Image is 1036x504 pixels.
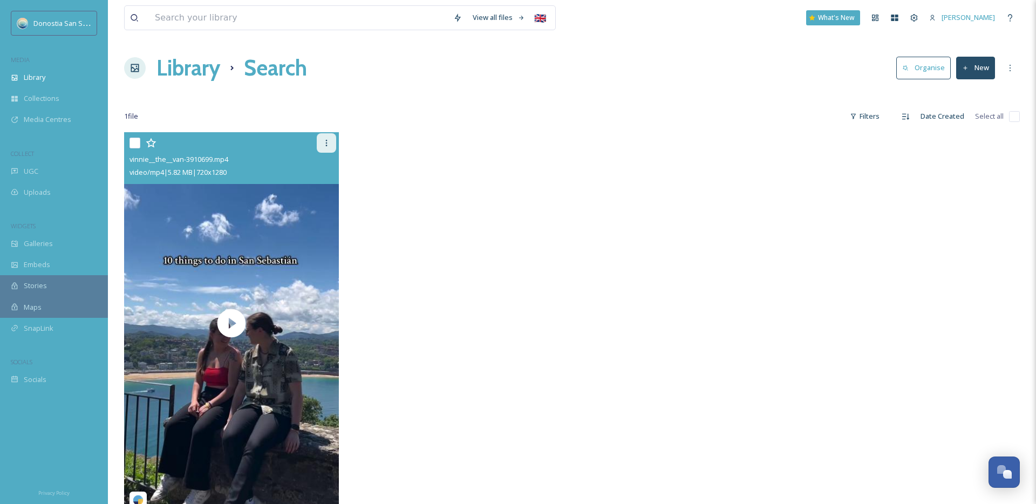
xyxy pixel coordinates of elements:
span: Donostia San Sebastián Turismoa [33,18,142,28]
span: UGC [24,166,38,176]
a: Privacy Policy [38,486,70,499]
span: Maps [24,302,42,312]
input: Search your library [149,6,448,30]
span: Galleries [24,239,53,249]
span: Privacy Policy [38,489,70,496]
a: Library [156,52,220,84]
span: Uploads [24,187,51,197]
button: New [956,57,995,79]
span: MEDIA [11,56,30,64]
span: COLLECT [11,149,34,158]
a: [PERSON_NAME] [924,7,1000,28]
button: Open Chat [989,457,1020,488]
span: video/mp4 | 5.82 MB | 720 x 1280 [129,167,227,177]
span: Select all [975,111,1004,121]
span: Stories [24,281,47,291]
div: Date Created [915,106,970,127]
h1: Search [244,52,307,84]
span: vinnie__the__van-3910699.mp4 [129,154,228,164]
span: Collections [24,93,59,104]
span: Socials [24,374,46,385]
a: View all files [467,7,530,28]
div: 🇬🇧 [530,8,550,28]
span: Embeds [24,260,50,270]
span: SnapLink [24,323,53,333]
span: 1 file [124,111,138,121]
span: SOCIALS [11,358,32,366]
img: images.jpeg [17,18,28,29]
span: Media Centres [24,114,71,125]
button: Organise [896,57,951,79]
a: What's New [806,10,860,25]
span: [PERSON_NAME] [942,12,995,22]
span: WIDGETS [11,222,36,230]
span: Library [24,72,45,83]
div: Filters [844,106,885,127]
